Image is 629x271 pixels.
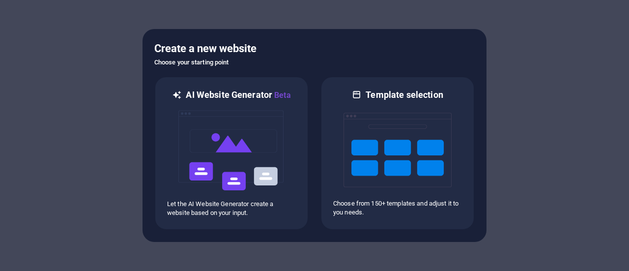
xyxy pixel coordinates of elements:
[366,89,443,101] h6: Template selection
[154,57,475,68] h6: Choose your starting point
[272,90,291,100] span: Beta
[320,76,475,230] div: Template selectionChoose from 150+ templates and adjust it to you needs.
[177,101,286,200] img: ai
[186,89,290,101] h6: AI Website Generator
[154,41,475,57] h5: Create a new website
[333,199,462,217] p: Choose from 150+ templates and adjust it to you needs.
[167,200,296,217] p: Let the AI Website Generator create a website based on your input.
[154,76,309,230] div: AI Website GeneratorBetaaiLet the AI Website Generator create a website based on your input.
